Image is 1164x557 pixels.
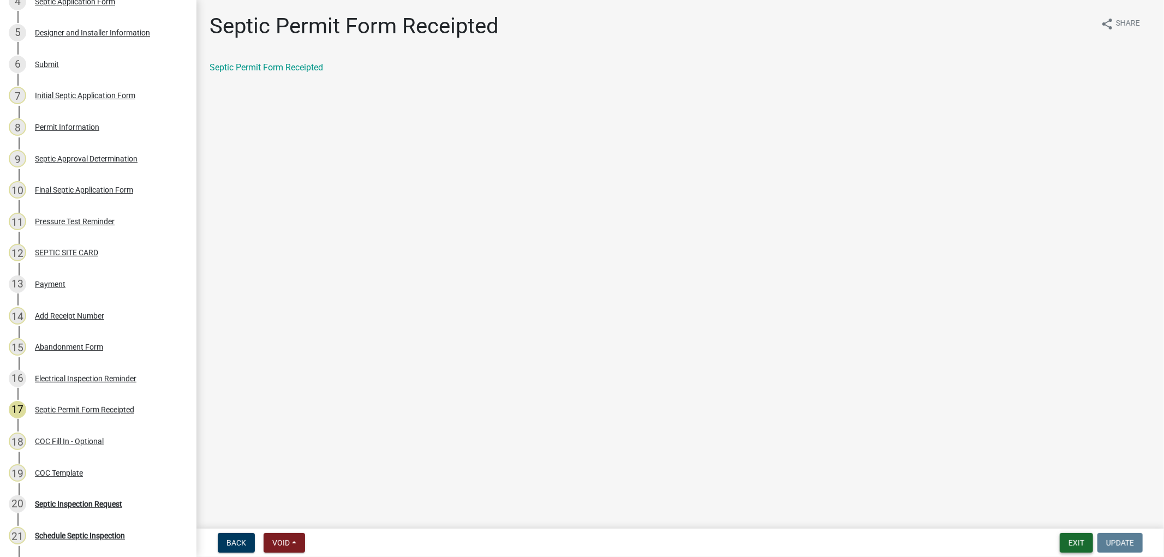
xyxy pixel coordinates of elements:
div: 14 [9,307,26,325]
span: Void [272,538,290,547]
div: Designer and Installer Information [35,29,150,37]
div: 9 [9,150,26,167]
div: 15 [9,338,26,356]
div: Electrical Inspection Reminder [35,375,136,382]
div: COC Template [35,469,83,477]
div: 12 [9,244,26,261]
div: 8 [9,118,26,136]
div: 11 [9,213,26,230]
div: 20 [9,495,26,513]
div: Pressure Test Reminder [35,218,115,225]
div: 13 [9,275,26,293]
button: Void [264,533,305,553]
div: 19 [9,464,26,482]
div: 6 [9,56,26,73]
span: Share [1116,17,1140,31]
div: COC Fill In - Optional [35,438,104,445]
div: Final Septic Application Form [35,186,133,194]
div: Payment [35,280,65,288]
div: Permit Information [35,123,99,131]
div: 21 [9,527,26,544]
button: Exit [1060,533,1093,553]
div: Septic Inspection Request [35,500,122,508]
span: Back [226,538,246,547]
div: 17 [9,401,26,418]
div: Submit [35,61,59,68]
div: 5 [9,24,26,41]
div: 10 [9,181,26,199]
button: Update [1097,533,1143,553]
div: Initial Septic Application Form [35,92,135,99]
button: Back [218,533,255,553]
div: Schedule Septic Inspection [35,532,125,540]
i: share [1101,17,1114,31]
a: Septic Permit Form Receipted [210,62,323,73]
div: 7 [9,87,26,104]
button: shareShare [1092,13,1149,34]
div: Abandonment Form [35,343,103,351]
div: Septic Permit Form Receipted [35,406,134,414]
div: 18 [9,433,26,450]
h1: Septic Permit Form Receipted [210,13,499,39]
div: Septic Approval Determination [35,155,138,163]
div: Add Receipt Number [35,312,104,320]
div: 16 [9,370,26,387]
div: SEPTIC SITE CARD [35,249,98,256]
span: Update [1106,538,1134,547]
